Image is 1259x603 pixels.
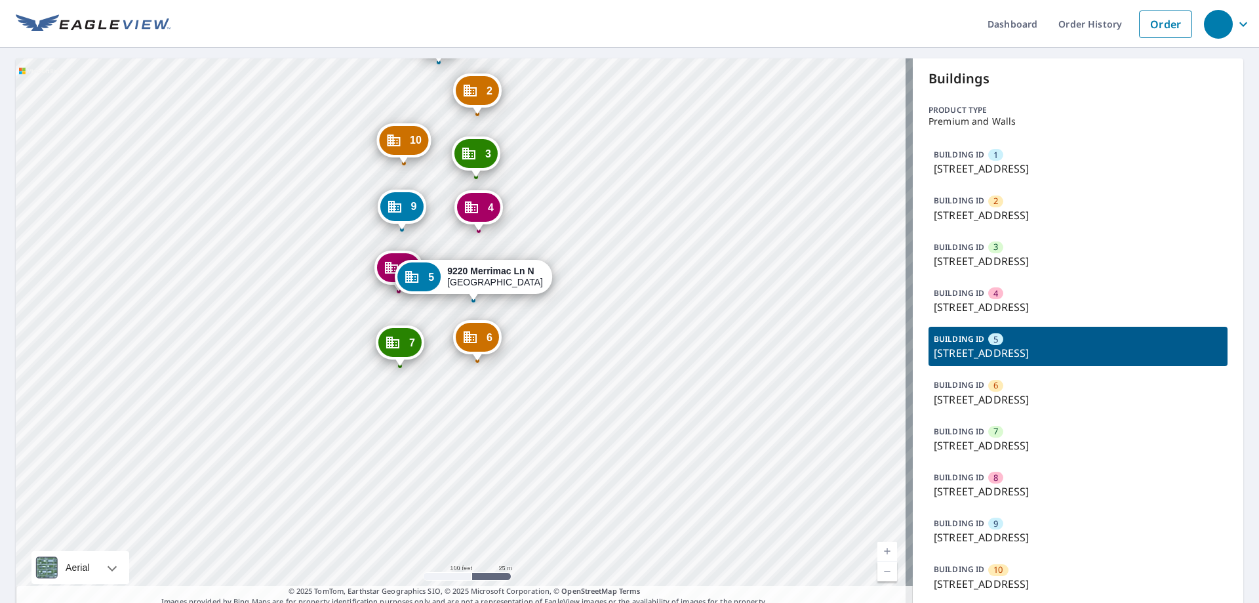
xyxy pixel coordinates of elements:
span: 8 [993,472,998,484]
div: Dropped pin, building 2, Commercial property, 9268 Merrimac Ln N Maple Grove, MN 55311 [453,73,502,114]
p: BUILDING ID [934,149,984,160]
div: Dropped pin, building 4, Commercial property, 9240 Merrimac Ln N Maple Grove, MN 55311 [454,190,503,231]
div: Aerial [62,551,94,584]
p: [STREET_ADDRESS] [934,299,1222,315]
span: 9 [411,201,417,211]
p: [STREET_ADDRESS] [934,207,1222,223]
span: 5 [428,272,434,282]
p: Buildings [929,69,1228,89]
span: 10 [993,564,1003,576]
div: Dropped pin, building 6, Commercial property, 9204 Merrimac Ln N Maple Grove, MN 55311 [453,320,502,361]
span: 5 [993,333,998,346]
a: Current Level 18, Zoom Out [877,562,897,581]
div: Dropped pin, building 5, Commercial property, 9220 Merrimac Ln N Maple Grove, MN 55311 [395,260,552,301]
a: OpenStreetMap [561,586,616,596]
div: Dropped pin, building 9, Commercial property, 9241 Merrimac Ln N Maple Grove, MN 55311 [378,190,426,230]
span: © 2025 TomTom, Earthstar Geographics SIO, © 2025 Microsoft Corporation, © [289,586,641,597]
p: BUILDING ID [934,564,984,575]
span: 2 [993,195,998,207]
p: BUILDING ID [934,379,984,390]
div: Dropped pin, building 10, Commercial property, 9257 Merrimac Ln N Maple Grove, MN 55311 [376,123,431,164]
a: Terms [619,586,641,596]
span: 6 [993,379,998,392]
p: BUILDING ID [934,195,984,206]
p: BUILDING ID [934,472,984,483]
strong: 9220 Merrimac Ln N [447,266,534,276]
p: BUILDING ID [934,241,984,253]
p: [STREET_ADDRESS] [934,484,1222,499]
p: [STREET_ADDRESS] [934,253,1222,269]
span: 7 [409,338,415,348]
p: BUILDING ID [934,426,984,437]
div: Dropped pin, building 3, Commercial property, 9252 Merrimac Ln N Maple Grove, MN 55311 [452,136,500,177]
div: Dropped pin, building 7, Commercial property, 9205 Merrimac Ln N Maple Grove, MN 55311 [376,325,424,366]
span: 2 [487,86,492,96]
span: 1 [993,149,998,161]
div: [GEOGRAPHIC_DATA] [447,266,543,288]
span: 4 [993,287,998,300]
p: [STREET_ADDRESS] [934,161,1222,177]
span: 9 [993,518,998,530]
span: 4 [488,203,494,213]
span: 10 [410,135,422,145]
img: EV Logo [16,14,170,34]
p: [STREET_ADDRESS] [934,438,1222,453]
span: 3 [485,149,491,159]
span: 3 [993,241,998,253]
p: Premium and Walls [929,116,1228,127]
div: Aerial [31,551,129,584]
p: [STREET_ADDRESS] [934,392,1222,407]
p: [STREET_ADDRESS] [934,576,1222,592]
p: BUILDING ID [934,333,984,344]
p: BUILDING ID [934,518,984,529]
p: Product type [929,104,1228,116]
a: Current Level 18, Zoom In [877,542,897,562]
span: 7 [993,425,998,438]
p: [STREET_ADDRESS] [934,530,1222,545]
p: BUILDING ID [934,287,984,299]
div: Dropped pin, building 8, Commercial property, 9225 Merrimac Ln N Maple Grove, MN 55311 [374,251,423,291]
span: 6 [487,333,492,343]
p: [STREET_ADDRESS] [934,345,1222,361]
a: Order [1139,10,1192,38]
